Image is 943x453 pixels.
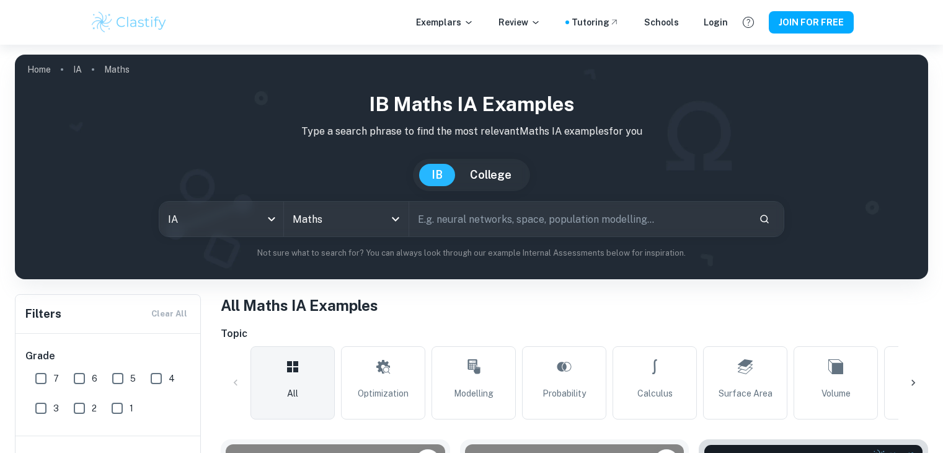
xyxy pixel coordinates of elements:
span: 4 [169,372,175,385]
span: All [287,387,298,400]
a: Tutoring [572,16,619,29]
h6: Topic [221,326,928,341]
h6: Grade [25,349,192,364]
span: 3 [53,401,59,415]
button: College [458,164,524,186]
p: Maths [104,63,130,76]
span: Probability [542,387,586,400]
span: Optimization [358,387,409,400]
p: Review [498,16,541,29]
a: IA [73,61,82,78]
a: Home [27,61,51,78]
button: Help and Feedback [738,12,759,33]
button: JOIN FOR FREE [769,11,854,34]
button: Search [754,209,775,230]
p: Exemplars [416,16,474,29]
img: Clastify logo [90,10,169,35]
span: 1 [130,401,133,415]
img: profile cover [15,55,928,279]
a: Schools [644,16,679,29]
p: Not sure what to search for? You can always look through our example Internal Assessments below f... [25,247,918,259]
p: Type a search phrase to find the most relevant Maths IA examples for you [25,124,918,139]
input: E.g. neural networks, space, population modelling... [409,202,749,236]
button: Open [387,210,404,228]
h1: IB Maths IA examples [25,89,918,119]
span: Surface Area [719,387,773,400]
span: Volume [821,387,851,400]
span: 5 [130,372,136,385]
span: 7 [53,372,59,385]
span: Modelling [454,387,494,400]
span: Calculus [637,387,673,400]
h1: All Maths IA Examples [221,294,928,316]
a: Login [704,16,728,29]
span: 6 [92,372,97,385]
div: IA [159,202,283,236]
button: IB [419,164,455,186]
h6: Filters [25,305,61,323]
span: 2 [92,401,97,415]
